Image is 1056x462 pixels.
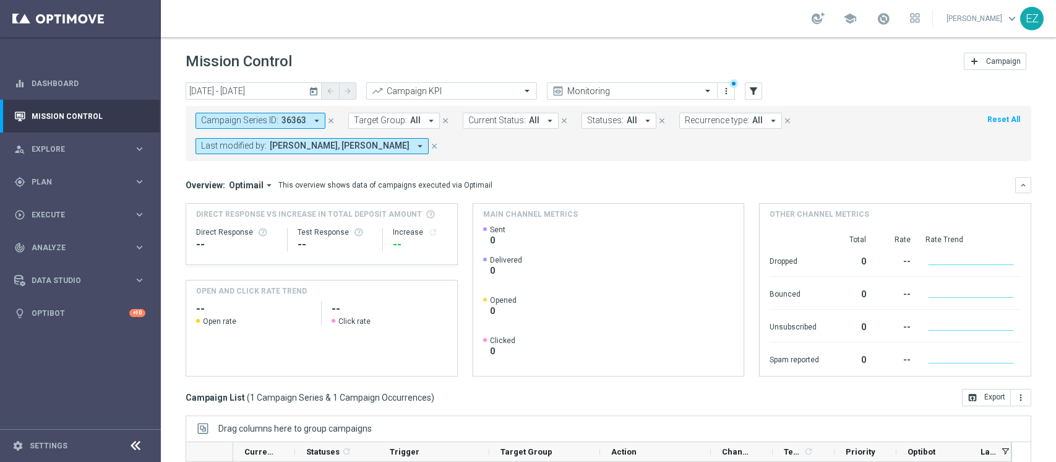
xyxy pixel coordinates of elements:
button: refresh [428,227,438,237]
button: more_vert [1011,389,1031,406]
button: add Campaign [964,53,1026,70]
i: close [430,142,439,150]
button: Mission Control [14,111,146,121]
button: close [656,114,668,128]
i: arrow_drop_down [544,115,556,126]
span: Current Status [244,447,274,456]
div: 0 [834,250,866,270]
button: keyboard_arrow_down [1015,177,1031,193]
div: track_changes Analyze keyboard_arrow_right [14,243,146,253]
span: ( [247,392,250,403]
span: Optibot [908,447,935,456]
button: lightbulb Optibot +10 [14,308,146,318]
span: Statuses [306,447,340,456]
span: Priority [846,447,875,456]
i: arrow_drop_down [311,115,322,126]
button: more_vert [720,84,732,98]
a: Optibot [32,297,129,329]
div: Rate Trend [925,235,1021,245]
h1: Mission Control [186,53,292,71]
span: Delivered [490,255,522,265]
a: Settings [30,442,67,450]
span: 0 [490,265,522,276]
i: trending_up [371,85,384,97]
span: 1 Campaign Series & 1 Campaign Occurrences [250,392,431,403]
i: keyboard_arrow_right [134,143,145,155]
h2: -- [332,302,447,316]
span: 0 [490,235,505,246]
ng-select: Campaign KPI [366,82,537,100]
button: open_in_browser Export [962,389,1011,406]
div: Unsubscribed [770,316,819,336]
i: keyboard_arrow_right [134,176,145,188]
span: Drag columns here to group campaigns [218,424,372,434]
span: Trigger [390,447,419,456]
div: +10 [129,309,145,317]
i: keyboard_arrow_right [134,274,145,286]
span: Templates [784,447,802,456]
i: refresh [804,447,813,456]
div: This overview shows data of campaigns executed via Optimail [278,180,492,191]
div: Data Studio [14,275,134,286]
span: Data Studio [32,277,134,284]
i: more_vert [1016,393,1026,403]
span: Current Status: [468,115,526,126]
button: Data Studio keyboard_arrow_right [14,276,146,285]
h2: -- [196,302,311,316]
div: Explore [14,144,134,155]
i: arrow_drop_down [264,180,275,191]
div: Row Groups [218,424,372,434]
h3: Campaign List [186,392,434,403]
span: Campaign [986,57,1021,66]
div: Bounced [770,283,819,303]
span: Clicked [490,336,515,346]
div: -- [881,250,911,270]
div: Plan [14,177,134,188]
div: Dashboard [14,67,145,100]
span: 0 [490,305,517,316]
i: close [327,116,335,125]
button: Optimail arrow_drop_down [225,180,278,191]
button: close [429,139,440,153]
span: Execute [32,211,134,219]
a: Mission Control [32,100,145,133]
div: -- [393,237,447,252]
div: 0 [834,349,866,368]
div: Execute [14,209,134,220]
span: Open rate [203,316,236,326]
span: All [410,115,421,126]
button: person_search Explore keyboard_arrow_right [14,144,146,154]
div: Total [834,235,866,245]
button: arrow_forward [339,82,356,100]
button: Last modified by: [PERSON_NAME], [PERSON_NAME] arrow_drop_down [195,138,429,154]
div: Test Response [298,227,373,237]
i: keyboard_arrow_right [134,242,145,253]
span: Last modified by: [201,141,267,151]
i: track_changes [14,242,25,253]
span: Calculate column [340,445,351,458]
button: Recurrence type: All arrow_drop_down [679,113,782,129]
button: gps_fixed Plan keyboard_arrow_right [14,177,146,187]
span: keyboard_arrow_down [1005,12,1019,25]
span: Target Group: [354,115,407,126]
span: Opened [490,295,517,305]
div: There are unsaved changes [729,79,738,88]
span: school [843,12,857,25]
span: Last Modified By [981,447,997,456]
a: [PERSON_NAME]keyboard_arrow_down [945,9,1020,28]
span: Direct Response VS Increase In Total Deposit Amount [196,209,422,220]
i: arrow_drop_down [426,115,437,126]
div: -- [196,237,277,252]
a: Dashboard [32,67,145,100]
button: today [307,82,322,101]
button: arrow_back [322,82,339,100]
span: Recurrence type: [685,115,749,126]
span: Campaign Series ID: [201,115,278,126]
span: All [627,115,637,126]
i: arrow_drop_down [414,141,426,152]
i: arrow_back [326,87,335,95]
span: Sent [490,225,505,235]
div: -- [881,316,911,336]
div: -- [298,237,373,252]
